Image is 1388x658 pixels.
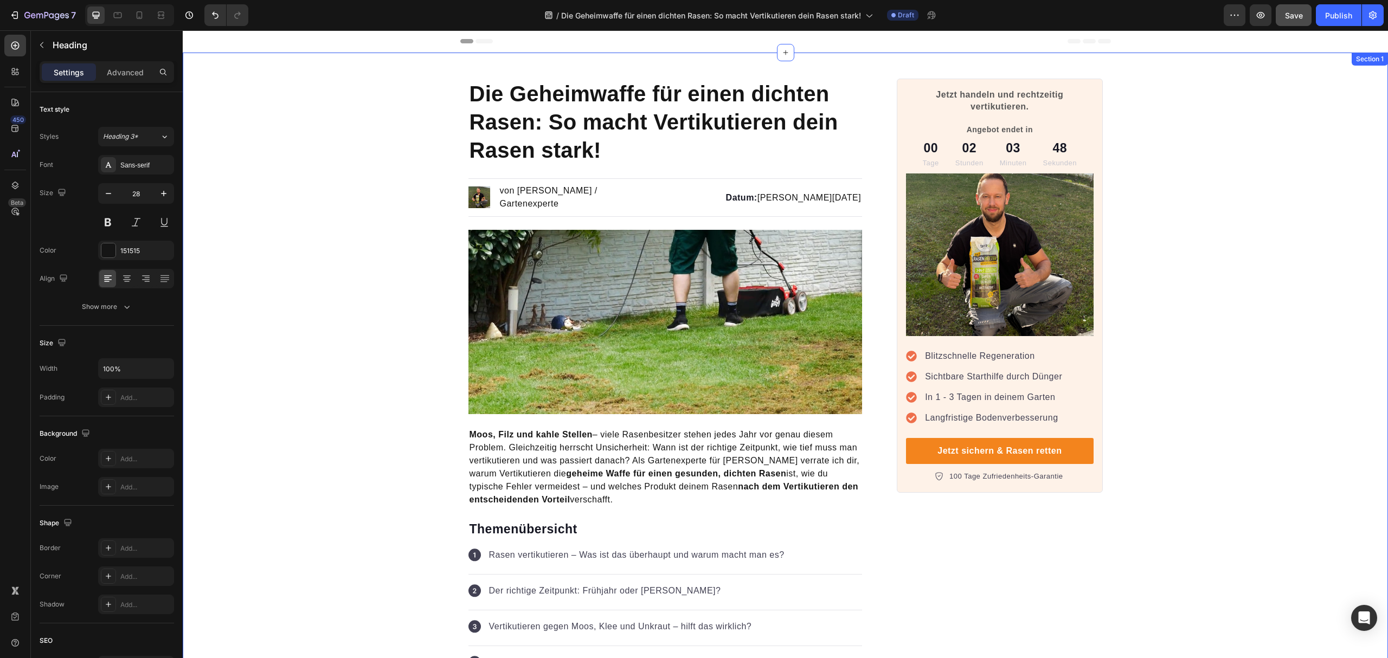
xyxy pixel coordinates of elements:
[183,30,1388,658] iframe: Design area
[98,127,174,146] button: Heading 3*
[10,115,26,124] div: 450
[40,246,56,255] div: Color
[742,381,879,394] p: Langfristige Bodenverbesserung
[773,108,801,127] div: 02
[82,301,132,312] div: Show more
[306,625,541,638] p: So vertikutierst du richtig: Tiefe, Technik & Pflege danach
[40,571,61,581] div: Corner
[742,360,879,373] p: In 1 - 3 Tagen in deinem Garten
[1325,10,1352,21] div: Publish
[40,272,70,286] div: Align
[773,127,801,138] p: Stunden
[40,160,53,170] div: Font
[40,132,59,141] div: Styles
[286,199,680,384] img: gempages_566148665027069138-29b78c37-601a-41f9-a237-e61dd4028236.jpg
[287,398,679,476] p: – viele Rasenbesitzer stehen jedes Jahr vor genau diesem Problem. Gleichzeitig herrscht Unsicherh...
[767,441,880,451] p: 100 Tage Zufriedenheits-Garantie
[741,338,881,354] div: Rich Text Editor. Editing area: main
[286,48,680,135] h1: Die Geheimwaffe für einen dichten Rasen: So macht Vertikutieren dein Rasen stark!
[860,108,894,127] div: 48
[120,600,171,610] div: Add...
[40,186,68,201] div: Size
[898,10,914,20] span: Draft
[724,59,909,105] p: Angebot endet in
[740,127,756,138] p: Tage
[40,392,65,402] div: Padding
[40,636,53,646] div: SEO
[556,10,559,21] span: /
[54,67,84,78] p: Settings
[103,132,138,141] span: Heading 3*
[561,10,861,21] span: Die Geheimwaffe für einen dichten Rasen: So macht Vertikutieren dein Rasen stark!
[4,4,81,26] button: 7
[755,414,879,427] p: Jetzt sichern & Rasen retten
[742,340,879,353] p: Sichtbare Starthilfe durch Dünger
[317,154,473,180] p: von [PERSON_NAME] / Gartenexperte
[120,160,171,170] div: Sans-serif
[1316,4,1361,26] button: Publish
[120,246,171,256] div: 151515
[120,544,171,553] div: Add...
[40,105,69,114] div: Text style
[543,163,575,172] strong: Datum:
[817,108,844,127] div: 03
[120,482,171,492] div: Add...
[1171,24,1203,34] div: Section 1
[40,297,174,317] button: Show more
[53,38,170,51] p: Heading
[120,454,171,464] div: Add...
[383,438,603,448] strong: geheime Waffe für einen gesunden, dichten Rasen
[742,319,879,332] p: Blitzschnelle Regeneration
[306,590,569,603] p: Vertikutieren gegen Moos, Klee und Unkraut – hilft das wirklich?
[40,364,57,373] div: Width
[40,336,68,351] div: Size
[741,359,881,375] div: Rich Text Editor. Editing area: main
[8,198,26,207] div: Beta
[40,482,59,492] div: Image
[860,127,894,138] p: Sekunden
[99,359,173,378] input: Auto
[306,554,538,567] p: Der richtige Zeitpunkt: Frühjahr oder [PERSON_NAME]?
[741,379,881,396] div: Rich Text Editor. Editing area: main
[40,599,65,609] div: Shadow
[1285,11,1303,20] span: Save
[287,399,410,409] strong: Moos, Filz und kahle Stellen
[287,491,679,507] p: Themenübersicht
[741,318,881,334] div: Rich Text Editor. Editing area: main
[40,427,92,441] div: Background
[753,60,881,81] span: Jetzt handeln und rechtzeitig vertikutieren.
[306,518,602,531] p: Rasen vertikutieren – Was ist das überhaupt und warum macht man es?
[723,408,910,434] a: Jetzt sichern & Rasen retten
[204,4,248,26] div: Undo/Redo
[817,127,844,138] p: Minuten
[740,108,756,127] div: 00
[40,516,74,531] div: Shape
[120,393,171,403] div: Add...
[120,572,171,582] div: Add...
[71,9,76,22] p: 7
[286,156,307,178] img: gempages_566148665027069138-806bb1be-55f6-4805-a0b4-232a0fd8e998.png
[40,454,56,463] div: Color
[40,543,61,553] div: Border
[1276,4,1312,26] button: Save
[723,143,910,306] img: gempages_566148665027069138-806bb1be-55f6-4805-a0b4-232a0fd8e998.png
[107,67,144,78] p: Advanced
[1351,605,1377,631] div: Open Intercom Messenger
[492,161,678,174] p: [PERSON_NAME][DATE]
